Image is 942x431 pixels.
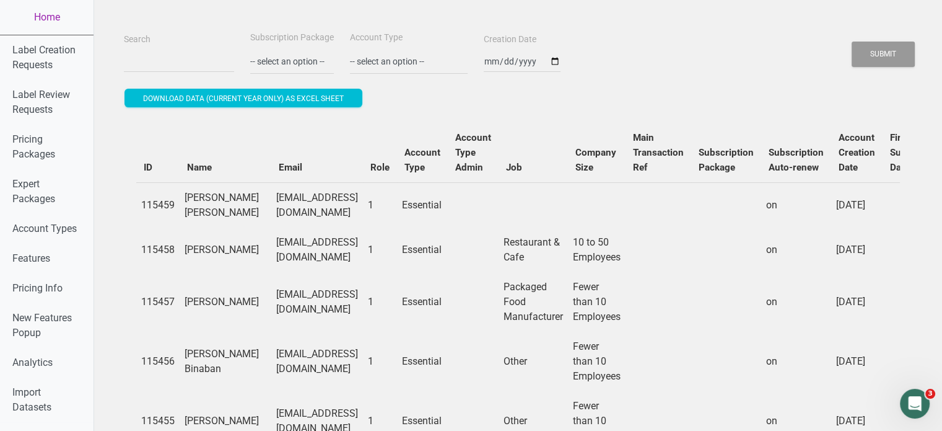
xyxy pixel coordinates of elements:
[350,32,403,44] label: Account Type
[568,332,626,391] td: Fewer than 10 Employees
[852,42,915,67] button: Submit
[144,162,152,173] b: ID
[761,332,831,391] td: on
[136,182,180,228] td: 115459
[124,89,362,107] button: Download data (current year only) as excel sheet
[143,94,344,103] span: Download data (current year only) as excel sheet
[271,332,363,391] td: [EMAIL_ADDRESS][DOMAIN_NAME]
[831,272,883,332] td: [DATE]
[136,332,180,391] td: 115456
[397,272,448,332] td: Essential
[831,332,883,391] td: [DATE]
[575,147,616,173] b: Company Size
[761,228,831,272] td: on
[769,147,824,173] b: Subscription Auto-renew
[404,147,440,173] b: Account Type
[397,228,448,272] td: Essential
[761,182,831,228] td: on
[180,228,271,272] td: [PERSON_NAME]
[250,32,334,44] label: Subscription Package
[455,132,491,173] b: Account Type Admin
[363,272,397,332] td: 1
[180,332,271,391] td: [PERSON_NAME] Binaban
[271,182,363,228] td: [EMAIL_ADDRESS][DOMAIN_NAME]
[397,332,448,391] td: Essential
[370,162,390,173] b: Role
[831,182,883,228] td: [DATE]
[699,147,754,173] b: Subscription Package
[271,228,363,272] td: [EMAIL_ADDRESS][DOMAIN_NAME]
[271,272,363,332] td: [EMAIL_ADDRESS][DOMAIN_NAME]
[506,162,522,173] b: Job
[568,272,626,332] td: Fewer than 10 Employees
[499,272,568,332] td: Packaged Food Manufacturer
[925,389,935,399] span: 3
[136,228,180,272] td: 115458
[499,228,568,272] td: Restaurant & Cafe
[484,33,536,46] label: Creation Date
[279,162,302,173] b: Email
[633,132,684,173] b: Main Transaction Ref
[363,332,397,391] td: 1
[363,182,397,228] td: 1
[900,389,930,419] iframe: Intercom live chat
[839,132,875,173] b: Account Creation Date
[397,182,448,228] td: Essential
[180,182,271,228] td: [PERSON_NAME] [PERSON_NAME]
[568,228,626,272] td: 10 to 50 Employees
[124,33,150,46] label: Search
[180,272,271,332] td: [PERSON_NAME]
[187,162,212,173] b: Name
[136,272,180,332] td: 115457
[761,272,831,332] td: on
[499,332,568,391] td: Other
[831,228,883,272] td: [DATE]
[363,228,397,272] td: 1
